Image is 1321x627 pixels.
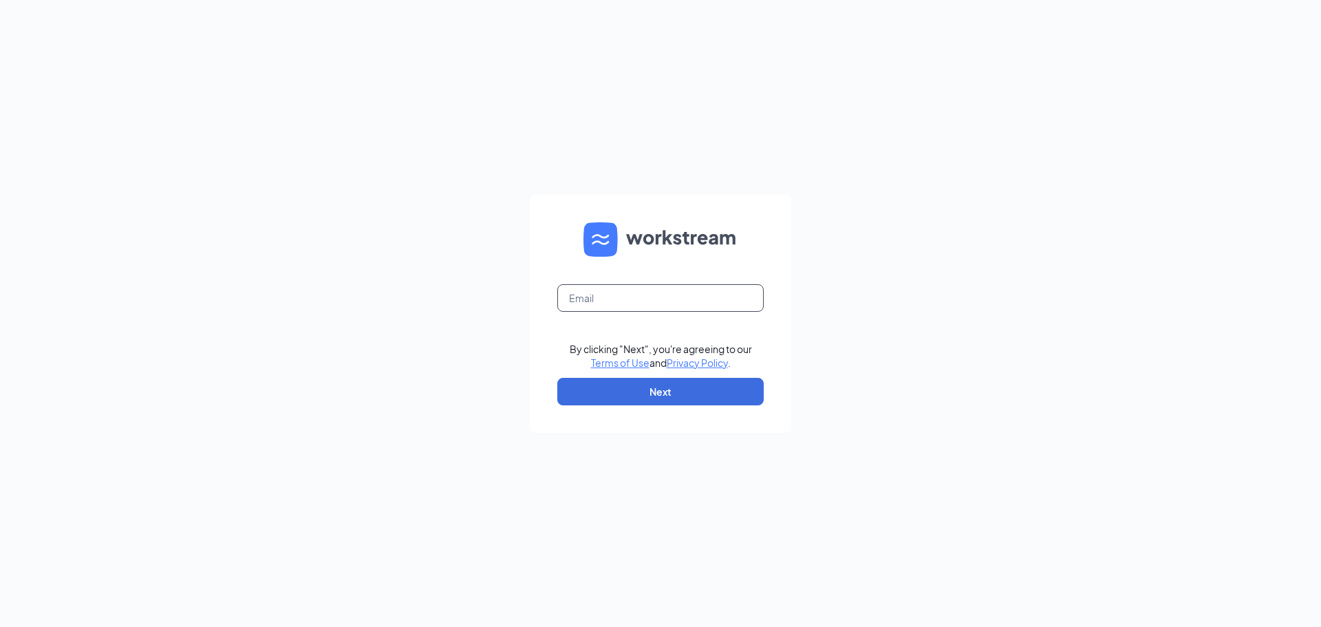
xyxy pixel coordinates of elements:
[591,357,649,369] a: Terms of Use
[667,357,728,369] a: Privacy Policy
[583,222,738,257] img: WS logo and Workstream text
[557,378,764,405] button: Next
[557,284,764,312] input: Email
[570,342,752,370] div: By clicking "Next", you're agreeing to our and .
